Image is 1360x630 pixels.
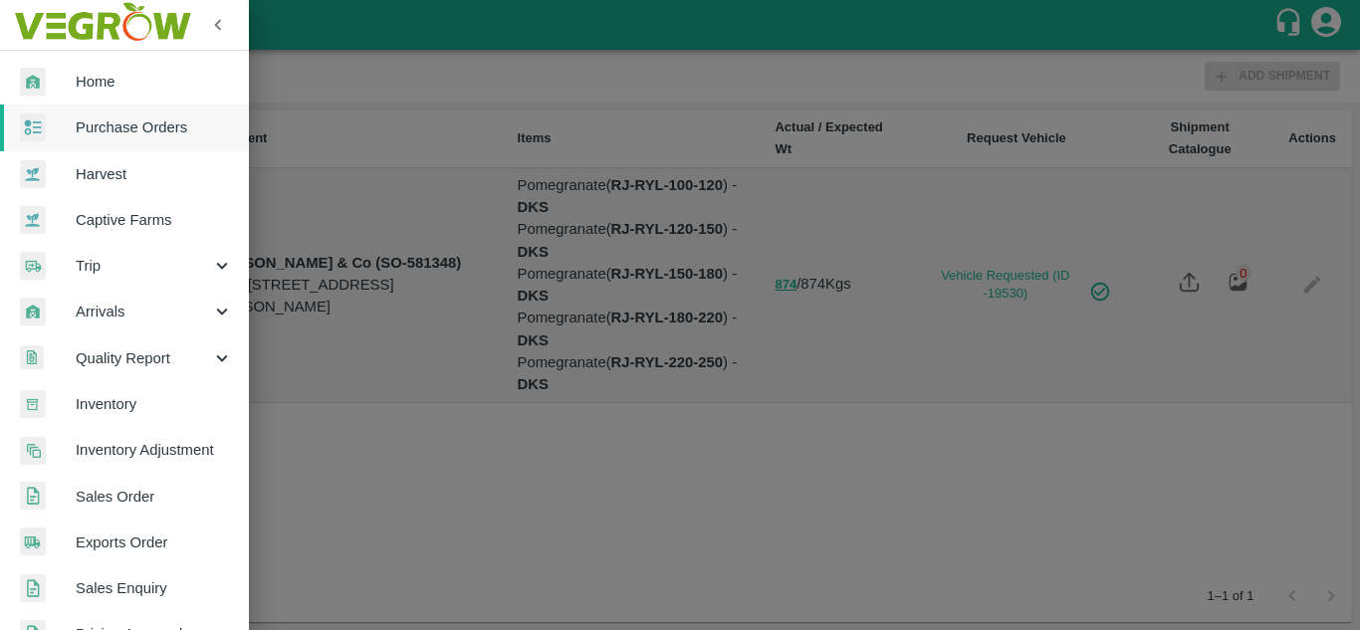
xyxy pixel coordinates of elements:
span: Quality Report [76,347,211,369]
span: Captive Farms [76,209,233,231]
span: Home [76,71,233,93]
img: harvest [20,159,46,189]
span: Trip [76,255,211,277]
img: whArrival [20,298,46,326]
span: Sales Order [76,486,233,508]
img: reciept [20,113,46,142]
img: qualityReport [20,345,44,370]
img: shipments [20,527,46,556]
img: delivery [20,252,46,281]
span: Inventory [76,393,233,415]
img: whArrival [20,68,46,97]
img: harvest [20,205,46,235]
span: Harvest [76,163,233,185]
img: whInventory [20,390,46,419]
img: sales [20,574,46,603]
span: Exports Order [76,531,233,553]
span: Purchase Orders [76,116,233,138]
img: sales [20,482,46,511]
img: inventory [20,436,46,465]
span: Inventory Adjustment [76,439,233,461]
span: Sales Enquiry [76,577,233,599]
span: Arrivals [76,301,211,322]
